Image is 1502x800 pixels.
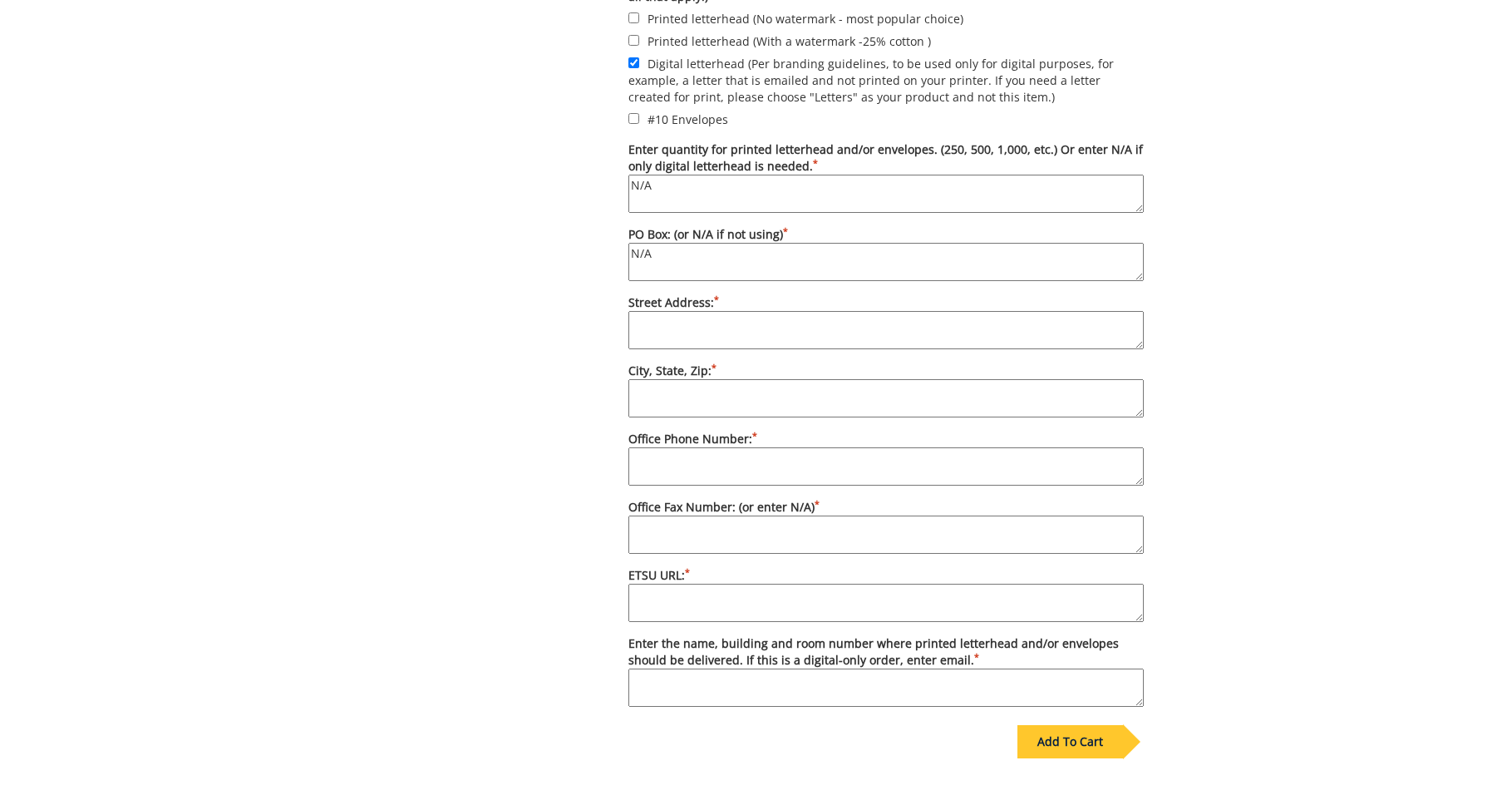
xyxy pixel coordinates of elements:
[628,141,1144,213] label: Enter quantity for printed letterhead and/or envelopes. (250, 500, 1,000, etc.) Or enter N/A if o...
[628,9,1144,27] label: Printed letterhead (No watermark - most popular choice)
[628,669,1144,707] textarea: Enter the name, building and room number where printed letterhead and/or envelopes should be deli...
[628,35,639,46] input: Printed letterhead (With a watermark -25% cotton )
[628,12,639,23] input: Printed letterhead (No watermark - most popular choice)
[628,294,1144,349] label: Street Address:
[628,635,1144,707] label: Enter the name, building and room number where printed letterhead and/or envelopes should be deli...
[628,110,1144,128] label: #10 Envelopes
[628,499,1144,554] label: Office Fax Number: (or enter N/A)
[628,431,1144,486] label: Office Phone Number:
[628,567,1144,622] label: ETSU URL:
[628,113,639,124] input: #10 Envelopes
[628,363,1144,417] label: City, State, Zip:
[628,311,1144,349] textarea: Street Address:*
[628,516,1144,554] textarea: Office Fax Number: (or enter N/A)*
[628,447,1144,486] textarea: Office Phone Number:*
[628,32,1144,50] label: Printed letterhead (With a watermark -25% cotton )
[628,226,1144,281] label: PO Box: (or N/A if not using)
[628,54,1144,106] label: Digital letterhead (Per branding guidelines, to be used only for digital purposes, for example, a...
[628,584,1144,622] textarea: ETSU URL:*
[628,175,1144,213] textarea: Enter quantity for printed letterhead and/or envelopes. (250, 500, 1,000, etc.) Or enter N/A if o...
[1017,725,1123,758] div: Add To Cart
[628,57,639,68] input: Digital letterhead (Per branding guidelines, to be used only for digital purposes, for example, a...
[628,379,1144,417] textarea: City, State, Zip:*
[628,243,1144,281] textarea: PO Box: (or N/A if not using)*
